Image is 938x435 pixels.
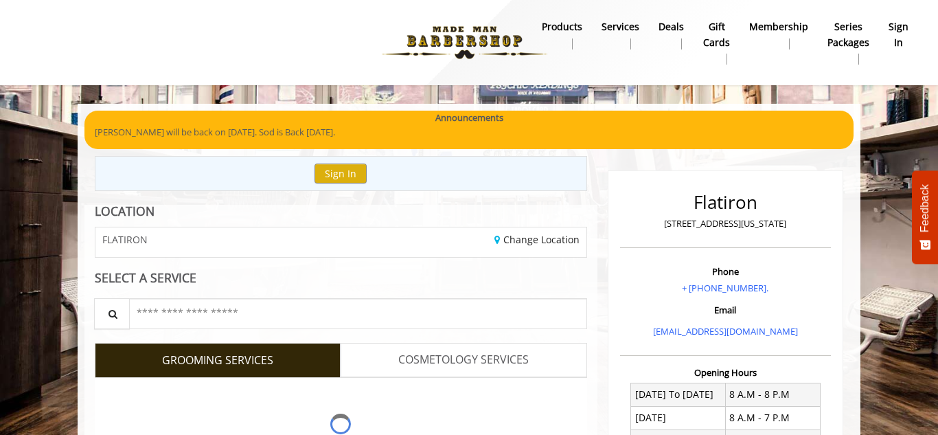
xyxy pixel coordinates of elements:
[631,383,726,406] td: [DATE] To [DATE]
[725,406,820,430] td: 8 A.M - 7 P.M
[532,17,592,53] a: Productsproducts
[682,282,768,294] a: + [PHONE_NUMBER].
[435,111,503,125] b: Announcements
[95,271,587,285] div: SELECT A SERVICE
[624,267,827,276] h3: Phone
[919,184,931,232] span: Feedback
[624,216,827,231] p: [STREET_ADDRESS][US_STATE]
[624,192,827,212] h2: Flatiron
[725,383,820,406] td: 8 A.M - 8 P.M
[818,17,879,68] a: Series packagesSeries packages
[95,125,843,140] p: [PERSON_NAME] will be back on [DATE]. Sod is Back [DATE].
[624,305,827,315] h3: Email
[620,368,831,377] h3: Opening Hours
[95,203,155,219] b: LOCATION
[631,406,726,430] td: [DATE]
[694,17,740,68] a: Gift cardsgift cards
[102,234,148,245] span: FLATIRON
[659,19,684,34] b: Deals
[703,19,730,50] b: gift cards
[398,351,529,369] span: COSMETOLOGY SERVICES
[542,19,582,34] b: products
[912,170,938,264] button: Feedback - Show survey
[649,17,694,53] a: DealsDeals
[370,5,559,80] img: Made Man Barbershop logo
[653,325,798,337] a: [EMAIL_ADDRESS][DOMAIN_NAME]
[162,352,273,370] span: GROOMING SERVICES
[602,19,639,34] b: Services
[879,17,918,53] a: sign insign in
[740,17,818,53] a: MembershipMembership
[592,17,649,53] a: ServicesServices
[94,298,130,329] button: Service Search
[314,164,367,183] button: Sign In
[749,19,808,34] b: Membership
[889,19,908,50] b: sign in
[827,19,869,50] b: Series packages
[494,233,580,246] a: Change Location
